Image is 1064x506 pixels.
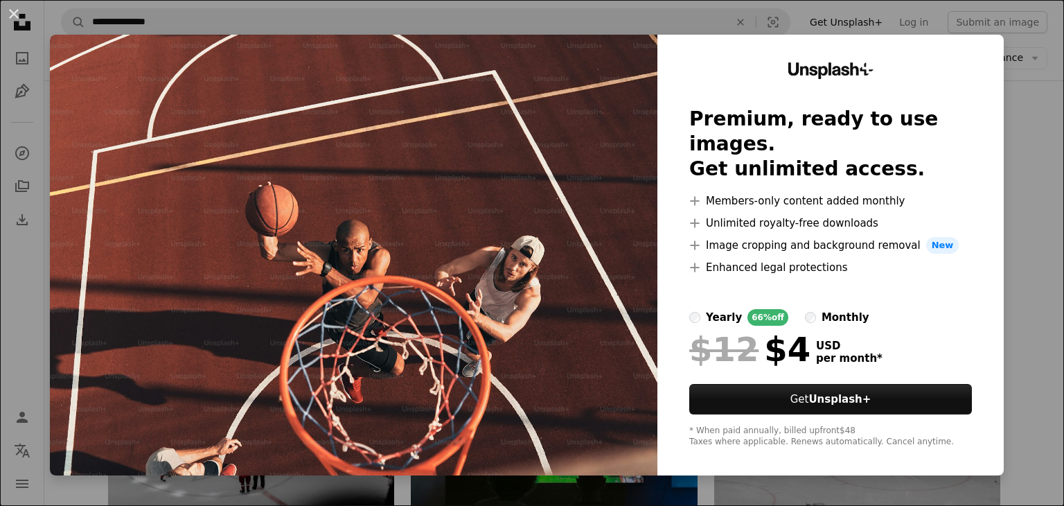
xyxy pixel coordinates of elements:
input: yearly66%off [689,312,700,323]
span: per month * [816,352,883,365]
input: monthly [805,312,816,323]
span: $12 [689,331,759,367]
div: 66% off [747,309,788,326]
button: GetUnsplash+ [689,384,972,415]
li: Unlimited royalty-free downloads [689,215,972,232]
div: * When paid annually, billed upfront $48 Taxes where applicable. Renews automatically. Cancel any... [689,426,972,448]
li: Image cropping and background removal [689,237,972,254]
span: USD [816,340,883,352]
div: $4 [689,331,810,367]
div: yearly [706,309,742,326]
span: New [926,237,959,254]
li: Members-only content added monthly [689,193,972,209]
strong: Unsplash+ [808,393,871,405]
h2: Premium, ready to use images. Get unlimited access. [689,107,972,182]
div: monthly [822,309,869,326]
li: Enhanced legal protections [689,259,972,276]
